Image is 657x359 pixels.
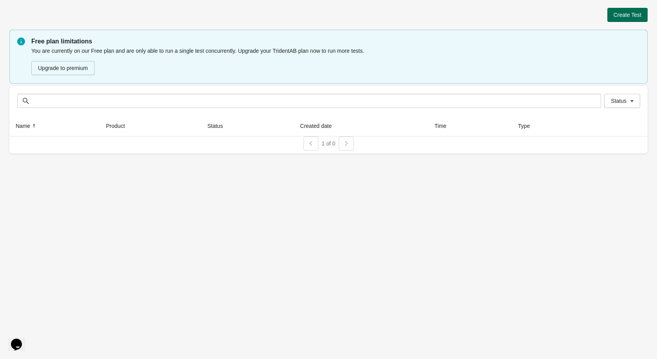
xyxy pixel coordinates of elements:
button: Status [204,119,234,133]
button: Upgrade to premium [31,61,95,75]
button: Product [103,119,136,133]
button: Status [604,94,640,108]
span: Status [611,98,626,104]
button: Created date [297,119,343,133]
button: Time [431,119,458,133]
iframe: chat widget [8,328,33,351]
p: Free plan limitations [31,37,640,46]
span: 1 of 0 [321,140,335,147]
button: Type [515,119,541,133]
button: Name [13,119,41,133]
button: Create Test [607,8,648,22]
div: You are currently on our Free plan and are only able to run a single test concurrently. Upgrade y... [31,46,640,76]
span: Create Test [614,12,641,18]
